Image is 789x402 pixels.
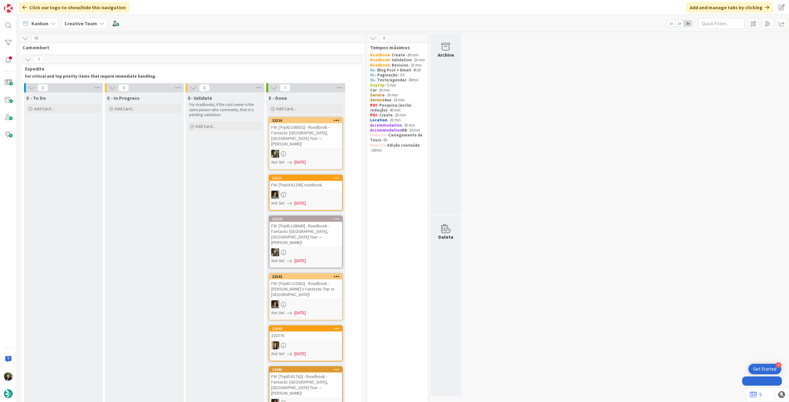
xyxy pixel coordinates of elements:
[271,248,279,256] img: IG
[115,106,134,112] span: Add Card...
[370,117,387,123] strong: Location
[269,274,342,298] div: 22102FW: [TripID:110282] - Roadbook - [PERSON_NAME]'s Fantastic Trip to [GEOGRAPHIC_DATA]!
[370,72,375,78] strong: NL
[271,150,279,158] img: IG
[370,132,423,143] strong: Carregamento de Tours
[370,128,402,133] strong: Accommodation
[370,113,425,118] p: - 20 min
[294,159,306,165] span: [DATE]
[269,216,343,268] a: 22110FW: [TripID:108640] - Roadbook - Fantastic [GEOGRAPHIC_DATA], [GEOGRAPHIC_DATA] Tour — [PERS...
[269,279,342,298] div: FW: [TripID:110282] - Roadbook - [PERSON_NAME]'s Fantastic Trip to [GEOGRAPHIC_DATA]!
[675,20,684,26] span: 2x
[272,217,342,221] div: 22110
[276,106,296,112] span: Add Card...
[19,2,129,13] div: Click our logo to show/hide this navigation
[375,72,398,78] strong: - Paginação
[377,112,393,118] strong: - Create
[272,367,342,372] div: 22086
[370,63,425,68] p: - 25 min
[31,20,48,27] span: Kanban
[389,57,412,63] strong: - Validation
[370,103,412,113] strong: - Pesquisa (exclui redação)
[370,57,389,63] strong: Roadbook
[370,73,425,78] p: - 3 h
[271,200,284,206] i: Not Set
[31,35,42,42] span: 92
[370,123,402,128] strong: Accommodation
[25,74,156,79] strong: For critical and top priority items that require immediate handling.
[271,258,284,263] i: Not Set
[271,191,279,199] img: MS
[269,118,342,123] div: 22116
[4,389,13,398] img: avatar
[370,133,425,143] p: - - 6h
[269,273,343,320] a: 22102FW: [TripID:110282] - Roadbook - [PERSON_NAME]'s Fantastic Trip to [GEOGRAPHIC_DATA]!MSNot S...
[22,44,357,51] span: Camembert
[272,176,342,180] div: 22111
[269,175,343,211] a: 22111FW: [TripId:82208] roadbookMSNot Set[DATE]
[750,391,762,398] a: 5
[25,66,354,72] span: Expedite
[269,117,343,170] a: 22116FW: [TripID:106032] - Roadbook - Fantastic [GEOGRAPHIC_DATA], [GEOGRAPHIC_DATA] Tour — [PERS...
[269,326,342,331] div: 22093
[667,20,675,26] span: 1x
[370,83,425,88] p: - 5 min
[370,143,386,148] strong: Website
[271,351,284,356] i: Not Set
[271,341,279,349] img: SP
[269,274,342,279] div: 22102
[370,132,386,138] strong: Website
[389,63,408,68] strong: - Revision
[272,118,342,123] div: 22116
[294,200,306,206] span: [DATE]
[269,367,342,397] div: 22086FW: [TripID:81742] - Roadbook - Fantastic [GEOGRAPHIC_DATA], [GEOGRAPHIC_DATA] Tour — [PERSO...
[280,84,290,91] span: 7
[294,351,306,357] span: [DATE]
[370,87,377,93] strong: Car
[269,372,342,397] div: FW: [TripID:81742] - Roadbook - Fantastic [GEOGRAPHIC_DATA], [GEOGRAPHIC_DATA] Tour — [PERSON_NAME]!
[269,118,342,148] div: 22116FW: [TripID:106032] - Roadbook - Fantastic [GEOGRAPHIC_DATA], [GEOGRAPHIC_DATA] Tour — [PERS...
[188,95,212,101] span: E- Validate
[269,341,342,349] div: SP
[269,181,342,189] div: FW: [TripId:82208] roadbook
[370,118,425,123] p: - 20 min
[370,63,389,68] strong: Roadbook
[402,128,407,133] strong: RB
[370,92,385,98] strong: Service
[370,93,425,98] p: - 20 min
[370,68,425,73] p: - 4h30
[199,84,210,91] span: 0
[269,95,287,101] span: E - Done
[686,2,773,13] div: Add and manage tabs by clicking
[370,88,425,93] p: - 20 min
[698,18,745,29] input: Quick Filter...
[370,103,425,113] p: - 45 min
[34,106,54,112] span: Add Card...
[389,52,407,58] strong: - Create -
[438,51,454,59] div: Archive
[189,102,261,117] p: For roadbooks, if the card owner is the same person who comments, then it is pending validation
[271,310,284,315] i: Not Set
[27,95,46,101] span: E - To Do
[370,52,389,58] strong: Roadbook
[375,77,406,83] strong: - Teste/agendar
[370,97,385,103] strong: Service
[269,150,342,158] div: IG
[370,128,425,133] p: - 20 min
[294,258,306,264] span: [DATE]
[370,53,425,58] p: 30 min
[269,367,342,372] div: 22086
[684,20,692,26] span: 3x
[370,103,377,108] strong: POI
[269,325,343,361] a: 22093102376SPNot Set[DATE]
[269,326,342,339] div: 22093102376
[370,58,425,63] p: - 20 min
[269,248,342,256] div: IG
[375,67,411,73] strong: - Blog Post + Email
[195,124,215,129] span: Add Card...
[753,366,776,372] div: Get Started
[370,112,377,118] strong: POI
[269,331,342,339] div: 102376
[776,362,781,368] div: 4
[370,98,425,103] p: - 10 min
